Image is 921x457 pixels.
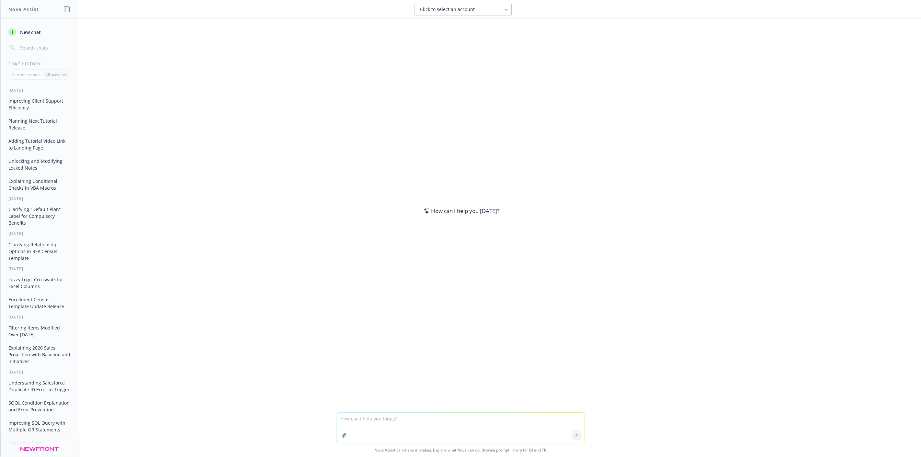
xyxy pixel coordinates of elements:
p: Current account [12,72,41,77]
button: Understanding Salesforce Duplicate ID Error in Trigger [6,377,73,395]
button: Unlocking and Modifying Locked Notes [6,156,73,173]
div: How can I help you [DATE]? [422,207,499,215]
div: [DATE] [1,231,78,236]
button: New chat [6,26,73,38]
button: Enrollment Census Template Update Release [6,294,73,312]
a: BI [529,447,533,453]
button: Fuzzy Logic Crosswalk for Excel Columns [6,274,73,292]
div: [DATE] [1,266,78,272]
button: Planning Next Tutorial Release [6,116,73,133]
button: Click to select an account [415,3,512,16]
span: Click to select an account [420,6,475,13]
div: [DATE] [1,369,78,375]
button: Explaining Conditional Checks in VBA Macros [6,176,73,193]
button: Improving Rate Confirmation Message [6,438,73,455]
button: Improving Client Support Efficiency [6,95,73,113]
button: Improving SQL Query with Multiple OR Statements [6,418,73,435]
a: TR [542,447,547,453]
div: [DATE] [1,196,78,201]
div: [DATE] [1,314,78,320]
button: Clarifying "Default Plan" Label for Compulsory Benefits [6,204,73,228]
span: New chat [19,29,41,36]
h1: Nova Assist [8,6,39,13]
button: SOQL Condition Explanation and Error Prevention [6,397,73,415]
button: Clarifying Relationship Options in RFP Census Template [6,239,73,263]
p: All accounts [45,72,67,77]
button: Explaining 2026 Sales Projection with Baseline and Initiatives [6,342,73,367]
input: Search chats [19,43,70,52]
button: Filtering Items Modified Over [DATE] [6,322,73,340]
div: Chat History [1,61,78,67]
span: Nova Assist can make mistakes. Explore what Nova can do: Browse prompt library for and [3,443,918,457]
button: Adding Tutorial Video Link to Landing Page [6,136,73,153]
div: [DATE] [1,87,78,93]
